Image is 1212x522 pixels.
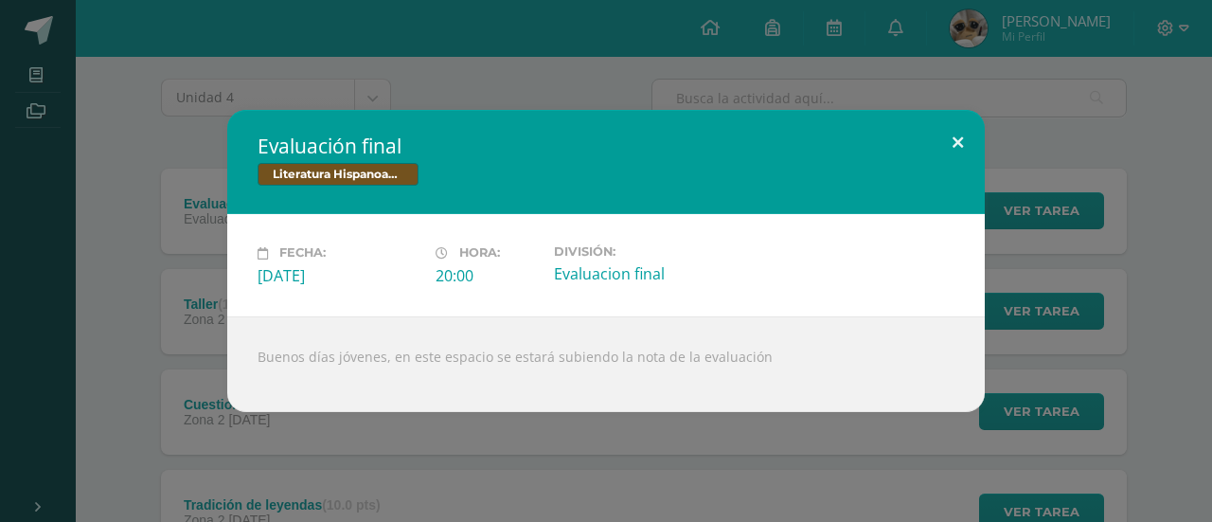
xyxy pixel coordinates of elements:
button: Close (Esc) [931,110,985,174]
span: Hora: [459,246,500,261]
span: Literatura Hispanoamericana [258,163,419,186]
div: Buenos días jóvenes, en este espacio se estará subiendo la nota de la evaluación [227,316,985,412]
label: División: [554,244,717,259]
h2: Evaluación final [258,133,954,159]
div: [DATE] [258,265,420,286]
div: Evaluacion final [554,263,717,284]
span: Fecha: [279,246,326,261]
div: 20:00 [436,265,539,286]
